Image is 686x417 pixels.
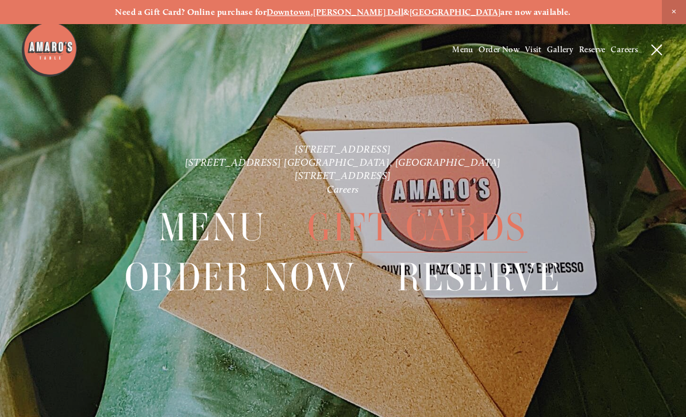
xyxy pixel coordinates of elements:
[125,252,356,302] span: Order Now
[500,7,571,17] strong: are now available.
[125,252,356,302] a: Order Now
[159,202,266,252] span: Menu
[295,169,391,181] a: [STREET_ADDRESS]
[397,252,562,302] a: Reserve
[295,143,391,155] a: [STREET_ADDRESS]
[267,7,311,17] a: Downtown
[403,7,409,17] strong: &
[307,202,527,252] span: Gift Cards
[159,202,266,252] a: Menu
[313,7,403,17] a: [PERSON_NAME] Dell
[311,7,313,17] strong: ,
[115,7,267,17] strong: Need a Gift Card? Online purchase for
[21,21,78,78] img: Amaro's Table
[185,156,501,168] a: [STREET_ADDRESS] [GEOGRAPHIC_DATA], [GEOGRAPHIC_DATA]
[327,183,359,195] a: Careers
[397,252,562,302] span: Reserve
[479,45,519,54] a: Order Now
[579,45,606,54] a: Reserve
[611,45,638,54] a: Careers
[307,202,527,252] a: Gift Cards
[525,45,542,54] a: Visit
[452,45,473,54] a: Menu
[547,45,573,54] a: Gallery
[410,7,501,17] a: [GEOGRAPHIC_DATA]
